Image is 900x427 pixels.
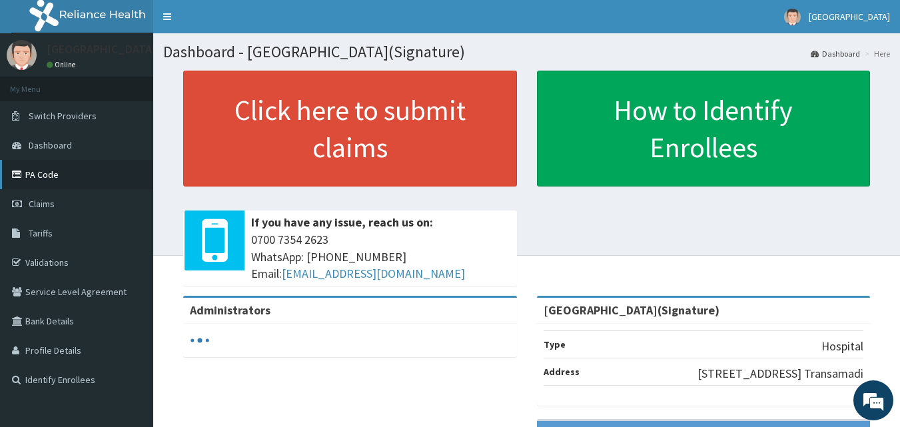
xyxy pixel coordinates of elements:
[811,48,860,59] a: Dashboard
[544,302,719,318] strong: [GEOGRAPHIC_DATA](Signature)
[544,338,566,350] b: Type
[861,48,890,59] li: Here
[251,214,433,230] b: If you have any issue, reach us on:
[537,71,871,187] a: How to Identify Enrollees
[809,11,890,23] span: [GEOGRAPHIC_DATA]
[251,231,510,282] span: 0700 7354 2623 WhatsApp: [PHONE_NUMBER] Email:
[821,338,863,355] p: Hospital
[47,60,79,69] a: Online
[47,43,157,55] p: [GEOGRAPHIC_DATA]
[7,40,37,70] img: User Image
[183,71,517,187] a: Click here to submit claims
[29,198,55,210] span: Claims
[697,365,863,382] p: [STREET_ADDRESS] Transamadi
[29,139,72,151] span: Dashboard
[29,227,53,239] span: Tariffs
[163,43,890,61] h1: Dashboard - [GEOGRAPHIC_DATA](Signature)
[784,9,801,25] img: User Image
[190,302,270,318] b: Administrators
[29,110,97,122] span: Switch Providers
[190,330,210,350] svg: audio-loading
[544,366,580,378] b: Address
[282,266,465,281] a: [EMAIL_ADDRESS][DOMAIN_NAME]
